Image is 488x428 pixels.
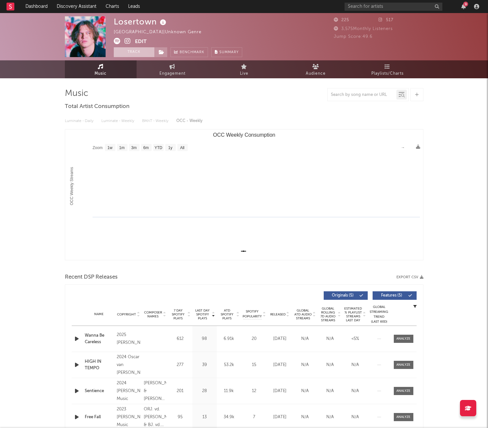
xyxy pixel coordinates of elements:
[294,414,316,420] div: N/A
[294,336,316,342] div: N/A
[119,145,125,150] text: 1m
[396,275,423,279] button: Export CSV
[114,28,209,36] div: [GEOGRAPHIC_DATA] | Unknown Genre
[194,362,215,368] div: 39
[168,145,172,150] text: 1y
[319,336,341,342] div: N/A
[211,47,242,57] button: Summary
[243,388,266,394] div: 12
[319,307,337,322] span: Global Rolling 7D Audio Streams
[154,145,162,150] text: YTD
[194,388,215,394] div: 28
[194,336,215,342] div: 98
[334,27,393,31] span: 3,575 Monthly Listeners
[85,414,113,420] a: Free Fall
[377,294,407,298] span: Features ( 5 )
[117,379,140,403] div: 2024 [PERSON_NAME] Music
[170,47,208,57] a: Benchmark
[144,311,162,318] span: Composer Names
[218,336,240,342] div: 6.91k
[243,362,266,368] div: 15
[344,414,366,420] div: N/A
[69,167,74,205] text: OCC Weekly Streams
[170,309,187,320] span: 7 Day Spotify Plays
[219,51,239,54] span: Summary
[294,388,316,394] div: N/A
[143,145,149,150] text: 6m
[85,312,113,317] div: Name
[270,313,286,316] span: Released
[194,414,215,420] div: 13
[218,414,240,420] div: 34.9k
[269,336,291,342] div: [DATE]
[218,309,236,320] span: ATD Spotify Plays
[461,4,466,9] button: 9
[131,145,137,150] text: 3m
[180,145,184,150] text: All
[135,38,147,46] button: Edit
[170,414,191,420] div: 95
[117,313,136,316] span: Copyright
[65,130,423,260] svg: OCC Weekly Consumption
[401,145,405,150] text: →
[371,70,404,78] span: Playlists/Charts
[65,103,129,111] span: Total Artist Consumption
[369,305,389,324] div: Global Streaming Trend (Last 60D)
[218,388,240,394] div: 11.9k
[170,388,191,394] div: 201
[117,331,140,347] div: 2025 [PERSON_NAME]
[170,362,191,368] div: 277
[117,353,140,377] div: 2024 Oscar van [PERSON_NAME]
[319,362,341,368] div: N/A
[114,47,155,57] button: Track
[194,309,211,320] span: Last Day Spotify Plays
[85,332,113,345] a: Wanna Be Careless
[328,92,396,98] input: Search by song name or URL
[294,362,316,368] div: N/A
[463,2,468,7] div: 9
[269,362,291,368] div: [DATE]
[352,60,423,78] a: Playlists/Charts
[114,16,168,27] div: Losertown
[378,18,393,22] span: 517
[144,379,166,403] div: [PERSON_NAME] & [PERSON_NAME] van [PERSON_NAME]
[107,145,112,150] text: 1w
[306,70,326,78] span: Audience
[218,362,240,368] div: 53.2k
[269,388,291,394] div: [DATE]
[208,60,280,78] a: Live
[240,70,248,78] span: Live
[344,362,366,368] div: N/A
[137,60,208,78] a: Engagement
[180,49,204,56] span: Benchmark
[93,145,103,150] text: Zoom
[85,388,113,394] a: Sentience
[170,336,191,342] div: 612
[344,388,366,394] div: N/A
[269,414,291,420] div: [DATE]
[328,294,358,298] span: Originals ( 5 )
[334,18,349,22] span: 225
[243,309,262,319] span: Spotify Popularity
[243,414,266,420] div: 7
[373,291,417,300] button: Features(5)
[344,307,362,322] span: Estimated % Playlist Streams Last Day
[344,336,366,342] div: <5%
[95,70,107,78] span: Music
[294,309,312,320] span: Global ATD Audio Streams
[324,291,368,300] button: Originals(5)
[65,60,137,78] a: Music
[319,414,341,420] div: N/A
[159,70,185,78] span: Engagement
[345,3,442,11] input: Search for artists
[243,336,266,342] div: 20
[213,132,275,138] text: OCC Weekly Consumption
[65,273,118,281] span: Recent DSP Releases
[319,388,341,394] div: N/A
[334,35,373,39] span: Jump Score: 49.6
[85,359,113,371] a: HIGH IN TEMPO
